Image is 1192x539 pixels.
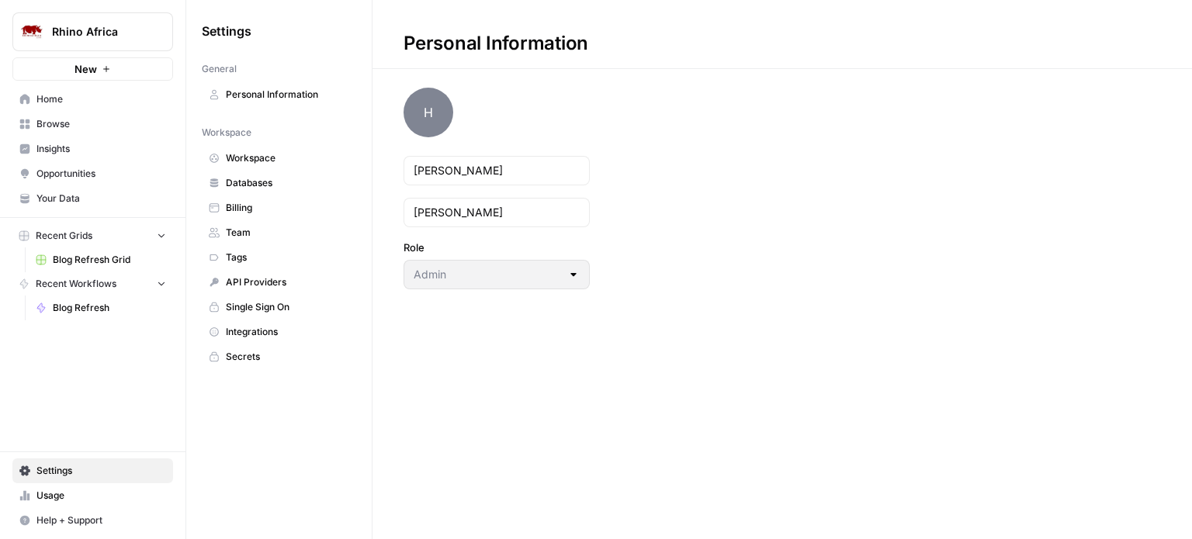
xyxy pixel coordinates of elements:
a: Team [202,220,356,245]
a: API Providers [202,270,356,295]
a: Insights [12,136,173,161]
span: Databases [226,176,349,190]
span: Your Data [36,192,166,206]
a: Personal Information [202,82,356,107]
span: Recent Grids [36,229,92,243]
span: Billing [226,201,349,215]
a: Settings [12,458,173,483]
button: Workspace: Rhino Africa [12,12,173,51]
span: Integrations [226,325,349,339]
label: Role [404,240,590,255]
span: Workspace [226,151,349,165]
a: Blog Refresh Grid [29,247,173,272]
button: Help + Support [12,508,173,533]
span: Team [226,226,349,240]
a: Databases [202,171,356,195]
span: General [202,62,237,76]
span: API Providers [226,275,349,289]
div: Personal Information [372,31,619,56]
a: Home [12,87,173,112]
span: Help + Support [36,513,166,527]
span: Personal Information [226,88,349,102]
a: Usage [12,483,173,508]
span: Insights [36,142,166,156]
img: Rhino Africa Logo [18,18,46,46]
span: Recent Workflows [36,277,116,291]
span: Rhino Africa [52,24,146,40]
button: Recent Workflows [12,272,173,295]
a: Single Sign On [202,295,356,320]
a: Browse [12,112,173,136]
span: Secrets [226,350,349,364]
span: Usage [36,489,166,503]
span: Home [36,92,166,106]
button: New [12,57,173,81]
a: Billing [202,195,356,220]
a: Tags [202,245,356,270]
a: Secrets [202,344,356,369]
span: Settings [36,464,166,478]
a: Blog Refresh [29,295,173,320]
button: Recent Grids [12,224,173,247]
a: Opportunities [12,161,173,186]
span: Single Sign On [226,300,349,314]
span: Workspace [202,126,251,140]
a: Integrations [202,320,356,344]
span: Blog Refresh Grid [53,253,166,267]
a: Workspace [202,146,356,171]
span: H [404,88,453,137]
a: Your Data [12,186,173,211]
span: Blog Refresh [53,301,166,315]
span: Settings [202,22,251,40]
span: Tags [226,250,349,264]
span: Browse [36,117,166,131]
span: New [74,61,97,77]
span: Opportunities [36,167,166,181]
